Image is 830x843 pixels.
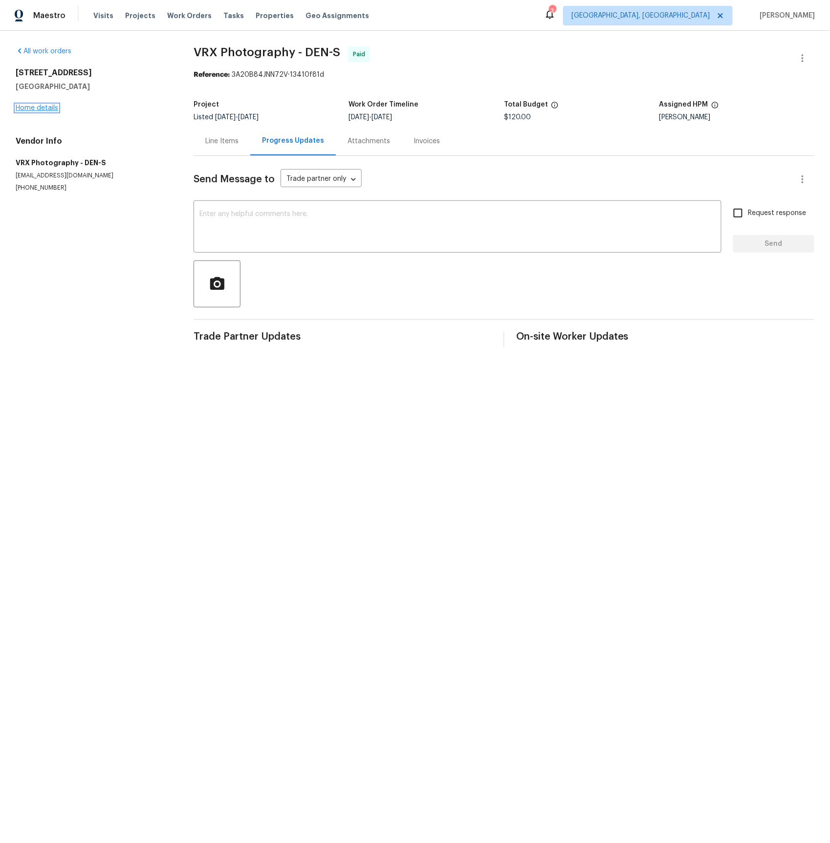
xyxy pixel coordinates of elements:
[194,70,814,80] div: 3A20B84JNN72V-13410f81d
[125,11,155,21] span: Projects
[194,174,275,184] span: Send Message to
[348,136,390,146] div: Attachments
[194,332,492,342] span: Trade Partner Updates
[349,114,370,121] span: [DATE]
[215,114,236,121] span: [DATE]
[756,11,815,21] span: [PERSON_NAME]
[262,136,324,146] div: Progress Updates
[551,101,559,114] span: The total cost of line items that have been proposed by Opendoor. This sum includes line items th...
[16,158,170,168] h5: VRX Photography - DEN-S
[205,136,239,146] div: Line Items
[306,11,369,21] span: Geo Assignments
[659,101,708,108] h5: Assigned HPM
[256,11,294,21] span: Properties
[223,12,244,19] span: Tasks
[16,184,170,192] p: [PHONE_NUMBER]
[372,114,393,121] span: [DATE]
[167,11,212,21] span: Work Orders
[16,48,71,55] a: All work orders
[504,114,531,121] span: $120.00
[194,71,230,78] b: Reference:
[549,6,556,16] div: 3
[349,101,419,108] h5: Work Order Timeline
[571,11,710,21] span: [GEOGRAPHIC_DATA], [GEOGRAPHIC_DATA]
[194,101,219,108] h5: Project
[516,332,814,342] span: On-site Worker Updates
[194,46,340,58] span: VRX Photography - DEN-S
[238,114,259,121] span: [DATE]
[215,114,259,121] span: -
[16,105,58,111] a: Home details
[281,172,362,188] div: Trade partner only
[748,208,807,218] span: Request response
[414,136,440,146] div: Invoices
[659,114,815,121] div: [PERSON_NAME]
[711,101,719,114] span: The hpm assigned to this work order.
[16,82,170,91] h5: [GEOGRAPHIC_DATA]
[504,101,548,108] h5: Total Budget
[16,68,170,78] h2: [STREET_ADDRESS]
[16,136,170,146] h4: Vendor Info
[353,49,369,59] span: Paid
[33,11,66,21] span: Maestro
[16,172,170,180] p: [EMAIL_ADDRESS][DOMAIN_NAME]
[93,11,113,21] span: Visits
[349,114,393,121] span: -
[194,114,259,121] span: Listed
